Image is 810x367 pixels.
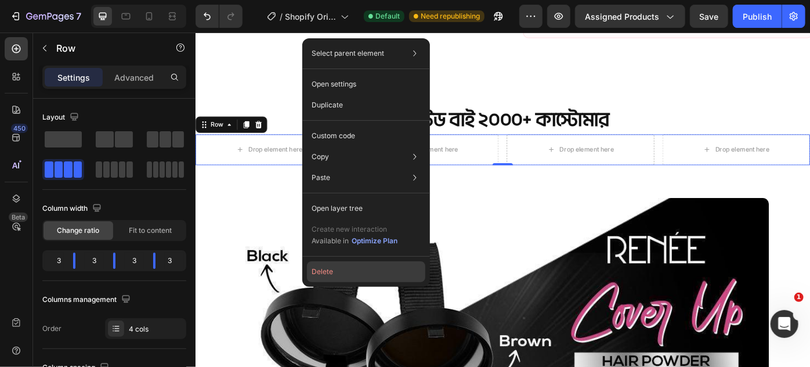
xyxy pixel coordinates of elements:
[165,253,184,269] div: 3
[196,33,810,367] iframe: Design area
[413,128,474,138] div: Drop element here
[196,5,243,28] div: Undo/Redo
[125,253,144,269] div: 3
[236,128,298,138] div: Drop element here
[76,9,81,23] p: 7
[733,5,782,28] button: Publish
[575,5,685,28] button: Assigned Products
[85,253,104,269] div: 3
[114,71,154,84] p: Advanced
[129,225,172,236] span: Fit to content
[56,41,155,55] p: Row
[700,12,719,21] span: Save
[11,124,28,133] div: 450
[421,11,480,21] span: Need republishing
[42,292,133,308] div: Columns management
[312,131,355,141] p: Custom code
[589,128,650,138] div: Drop element here
[743,10,772,23] div: Publish
[312,224,398,235] p: Create new interaction
[9,213,28,222] div: Beta
[307,261,425,282] button: Delete
[375,11,400,21] span: Default
[585,10,659,23] span: Assigned Products
[312,79,356,89] p: Open settings
[771,310,798,338] iframe: Intercom live chat
[5,5,86,28] button: 7
[45,253,64,269] div: 3
[285,10,336,23] span: Shopify Original Product Template
[312,203,363,214] p: Open layer tree
[280,10,283,23] span: /
[312,100,343,110] p: Duplicate
[42,323,62,334] div: Order
[312,152,329,162] p: Copy
[352,236,397,246] div: Optimize Plan
[42,201,104,217] div: Column width
[312,172,330,183] p: Paste
[312,236,349,245] span: Available in
[690,5,728,28] button: Save
[351,235,398,247] button: Optimize Plan
[794,293,804,302] span: 1
[312,48,384,59] p: Select parent element
[57,71,90,84] p: Settings
[129,324,183,334] div: 4 cols
[57,225,100,236] span: Change ratio
[15,99,34,110] div: Row
[42,110,81,125] div: Layout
